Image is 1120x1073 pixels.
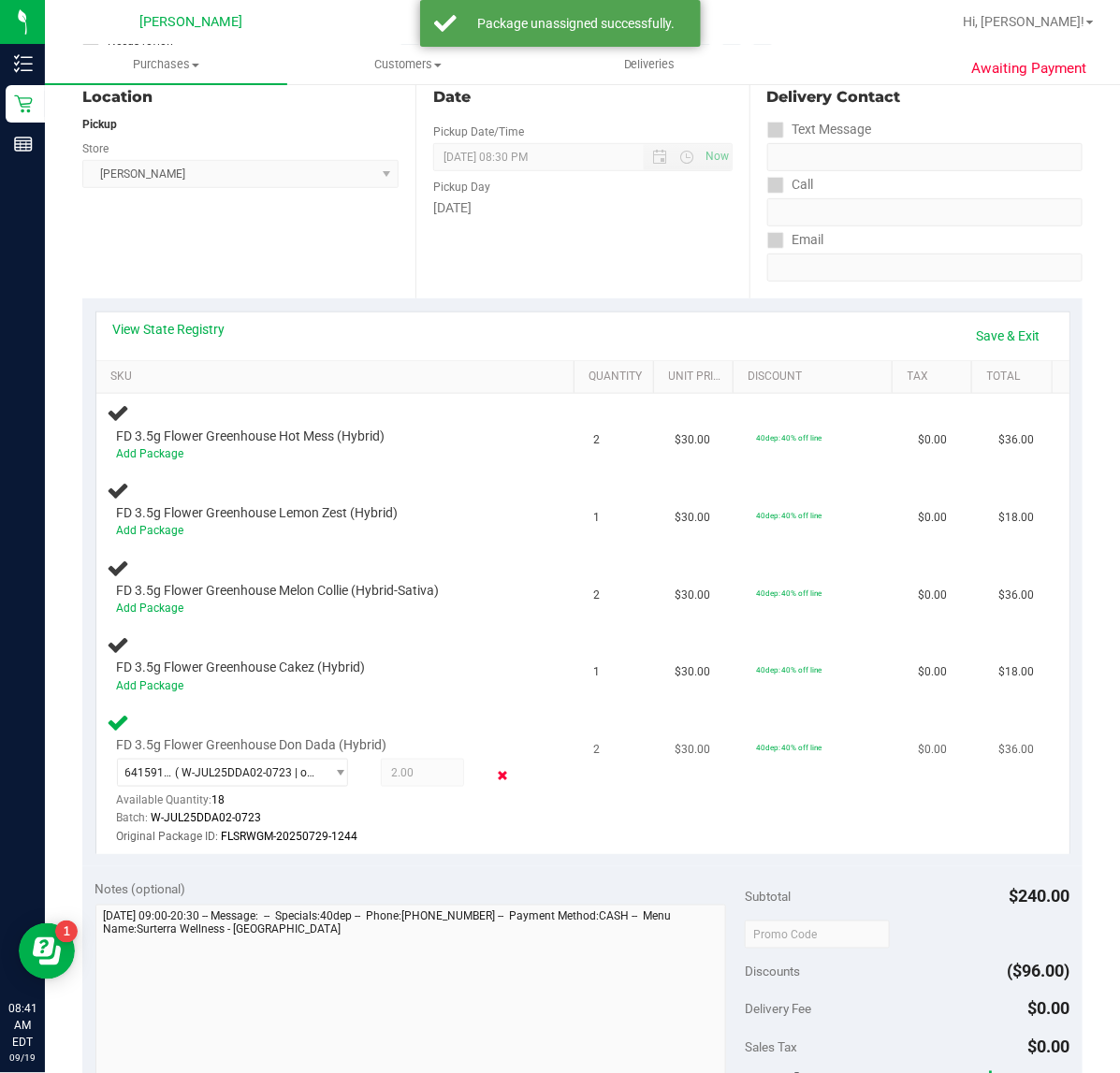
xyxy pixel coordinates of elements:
[288,56,529,73] span: Customers
[669,370,726,384] a: Unit Price
[908,370,965,384] a: Tax
[117,524,184,537] a: Add Package
[433,198,732,218] div: [DATE]
[117,582,440,600] span: FD 3.5g Flower Greenhouse Melon Collie (Hybrid-Sativa)
[117,679,184,692] a: Add Package
[113,320,225,339] a: View State Registry
[1008,962,1070,981] span: ($96.00)
[212,793,225,806] span: 18
[767,226,824,254] label: Email
[14,54,33,73] inline-svg: Inventory
[117,659,366,676] span: FD 3.5g Flower Greenhouse Cakez (Hybrid)
[8,1000,36,1051] p: 08:41 AM EDT
[117,830,219,843] span: Original Package ID:
[767,116,872,143] label: Text Message
[95,881,186,896] span: Notes (optional)
[963,14,1084,29] span: Hi, [PERSON_NAME]!
[8,1051,36,1065] p: 09/19
[756,433,822,442] span: 40dep: 40% off line
[767,86,1083,109] div: Delivery Contact
[999,431,1035,449] span: $36.00
[117,787,360,823] div: Available Quantity:
[467,14,687,33] div: Package unassigned successfully.
[749,370,886,384] a: Discount
[1010,886,1070,906] span: $240.00
[999,587,1035,604] span: $36.00
[594,431,601,449] span: 2
[117,811,149,824] span: Batch:
[675,663,710,681] span: $30.00
[745,1040,797,1055] span: Sales Tax
[433,179,490,196] label: Pickup Day
[110,370,567,384] a: SKU
[433,86,732,109] div: Date
[918,741,947,759] span: $0.00
[117,504,399,522] span: FD 3.5g Flower Greenhouse Lemon Zest (Hybrid)
[918,431,947,449] span: $0.00
[745,889,791,904] span: Subtotal
[767,143,1083,171] input: Format: (999) 999-9999
[999,663,1035,681] span: $18.00
[971,58,1086,80] span: Awaiting Payment
[139,14,242,30] span: [PERSON_NAME]
[125,766,176,779] span: 6415912330488675
[756,511,822,520] span: 40dep: 40% off line
[14,94,33,113] inline-svg: Retail
[675,509,710,527] span: $30.00
[1028,999,1070,1019] span: $0.00
[117,602,184,615] a: Add Package
[324,760,347,786] span: select
[987,370,1044,384] a: Total
[433,123,524,140] label: Pickup Date/Time
[965,320,1053,352] a: Save & Exit
[599,56,701,73] span: Deliveries
[675,741,710,759] span: $30.00
[999,741,1035,759] span: $36.00
[745,921,890,949] input: Promo Code
[14,135,33,153] inline-svg: Reports
[675,431,710,449] span: $30.00
[745,1002,811,1017] span: Delivery Fee
[594,587,601,604] span: 2
[918,587,947,604] span: $0.00
[19,923,75,979] iframe: Resource center
[918,663,947,681] span: $0.00
[82,140,109,157] label: Store
[756,588,822,598] span: 40dep: 40% off line
[55,921,78,943] iframe: Resource center unread badge
[45,56,287,73] span: Purchases
[767,171,814,198] label: Call
[117,736,387,754] span: FD 3.5g Flower Greenhouse Don Dada (Hybrid)
[222,830,358,843] span: FLSRWGM-20250729-1244
[675,587,710,604] span: $30.00
[529,45,771,84] a: Deliveries
[82,86,399,109] div: Location
[117,428,385,445] span: FD 3.5g Flower Greenhouse Hot Mess (Hybrid)
[589,370,646,384] a: Quantity
[45,45,287,84] a: Purchases
[918,509,947,527] span: $0.00
[594,741,601,759] span: 2
[1028,1037,1070,1057] span: $0.00
[999,509,1035,527] span: $18.00
[756,665,822,674] span: 40dep: 40% off line
[756,743,822,752] span: 40dep: 40% off line
[287,45,530,84] a: Customers
[152,811,262,824] span: W-JUL25DDA02-0723
[175,766,316,779] span: ( W-JUL25DDA02-0723 | orig: FLSRWGM-20250729-1244 )
[82,118,117,131] strong: Pickup
[594,509,601,527] span: 1
[745,955,800,989] span: Discounts
[117,447,184,460] a: Add Package
[594,663,601,681] span: 1
[767,198,1083,226] input: Format: (999) 999-9999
